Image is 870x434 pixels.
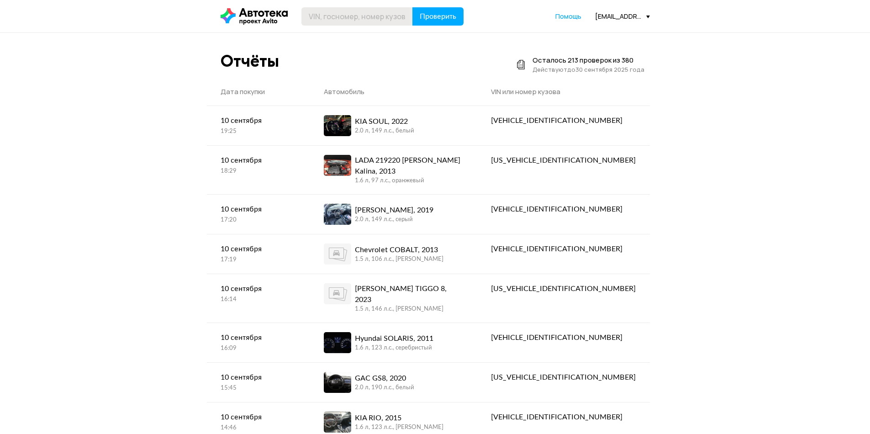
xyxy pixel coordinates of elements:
[491,372,636,383] div: [US_VEHICLE_IDENTIFICATION_NUMBER]
[207,195,310,233] a: 10 сентября17:20
[412,7,464,26] button: Проверить
[533,65,644,74] div: Действуют до 30 сентября 2025 года
[491,332,636,343] div: [VEHICLE_IDENTIFICATION_NUMBER]
[221,167,296,175] div: 18:29
[221,115,296,126] div: 10 сентября
[310,195,478,234] a: [PERSON_NAME], 20192.0 л, 149 л.c., серый
[310,274,478,323] a: [PERSON_NAME] TIGGO 8, 20231.5 л, 146 л.c., [PERSON_NAME]
[491,155,636,166] div: [US_VEHICLE_IDENTIFICATION_NUMBER]
[555,12,581,21] a: Помощь
[477,195,649,224] a: [VEHICLE_IDENTIFICATION_NUMBER]
[221,243,296,254] div: 10 сентября
[221,424,296,432] div: 14:46
[491,243,636,254] div: [VEHICLE_IDENTIFICATION_NUMBER]
[491,87,636,96] div: VIN или номер кузова
[310,323,478,362] a: Hyundai SOLARIS, 20111.6 л, 123 л.c., серебристый
[355,116,414,127] div: KIA SOUL, 2022
[207,146,310,185] a: 10 сентября18:29
[221,87,296,96] div: Дата покупки
[310,363,478,402] a: GAC GS8, 20202.0 л, 190 л.c., белый
[221,296,296,304] div: 16:14
[491,283,636,294] div: [US_VEHICLE_IDENTIFICATION_NUMBER]
[477,363,649,392] a: [US_VEHICLE_IDENTIFICATION_NUMBER]
[355,413,443,423] div: KIA RIO, 2015
[207,234,310,273] a: 10 сентября17:19
[477,146,649,175] a: [US_VEHICLE_IDENTIFICATION_NUMBER]
[310,234,478,274] a: Chevrolet COBALT, 20131.5 л, 106 л.c., [PERSON_NAME]
[207,363,310,402] a: 10 сентября15:45
[221,256,296,264] div: 17:19
[221,384,296,392] div: 15:45
[221,332,296,343] div: 10 сентября
[207,274,310,313] a: 10 сентября16:14
[355,344,433,352] div: 1.6 л, 123 л.c., серебристый
[477,323,649,352] a: [VEHICLE_IDENTIFICATION_NUMBER]
[221,283,296,294] div: 10 сентября
[221,51,279,71] div: Отчёты
[221,344,296,353] div: 16:09
[491,115,636,126] div: [VEHICLE_IDENTIFICATION_NUMBER]
[491,412,636,423] div: [VEHICLE_IDENTIFICATION_NUMBER]
[207,106,310,145] a: 10 сентября19:25
[355,205,433,216] div: [PERSON_NAME], 2019
[355,373,414,384] div: GAC GS8, 2020
[355,283,464,305] div: [PERSON_NAME] TIGGO 8, 2023
[477,234,649,264] a: [VEHICLE_IDENTIFICATION_NUMBER]
[207,323,310,362] a: 10 сентября16:09
[221,412,296,423] div: 10 сентября
[595,12,650,21] div: [EMAIL_ADDRESS][DOMAIN_NAME]
[221,127,296,136] div: 19:25
[355,384,414,392] div: 2.0 л, 190 л.c., белый
[355,216,433,224] div: 2.0 л, 149 л.c., серый
[355,127,414,135] div: 2.0 л, 149 л.c., белый
[477,402,649,432] a: [VEHICLE_IDENTIFICATION_NUMBER]
[324,87,464,96] div: Автомобиль
[355,333,433,344] div: Hyundai SOLARIS, 2011
[310,106,478,145] a: KIA SOUL, 20222.0 л, 149 л.c., белый
[221,155,296,166] div: 10 сентября
[355,423,443,432] div: 1.6 л, 123 л.c., [PERSON_NAME]
[491,204,636,215] div: [VEHICLE_IDENTIFICATION_NUMBER]
[221,216,296,224] div: 17:20
[355,155,464,177] div: LADA 219220 [PERSON_NAME] Kalina, 2013
[533,56,644,65] div: Осталось 213 проверок из 380
[420,13,456,20] span: Проверить
[355,177,464,185] div: 1.6 л, 97 л.c., оранжевый
[221,204,296,215] div: 10 сентября
[355,305,464,313] div: 1.5 л, 146 л.c., [PERSON_NAME]
[355,244,443,255] div: Chevrolet COBALT, 2013
[301,7,413,26] input: VIN, госномер, номер кузова
[221,372,296,383] div: 10 сентября
[477,106,649,135] a: [VEHICLE_IDENTIFICATION_NUMBER]
[355,255,443,264] div: 1.5 л, 106 л.c., [PERSON_NAME]
[310,146,478,194] a: LADA 219220 [PERSON_NAME] Kalina, 20131.6 л, 97 л.c., оранжевый
[477,274,649,303] a: [US_VEHICLE_IDENTIFICATION_NUMBER]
